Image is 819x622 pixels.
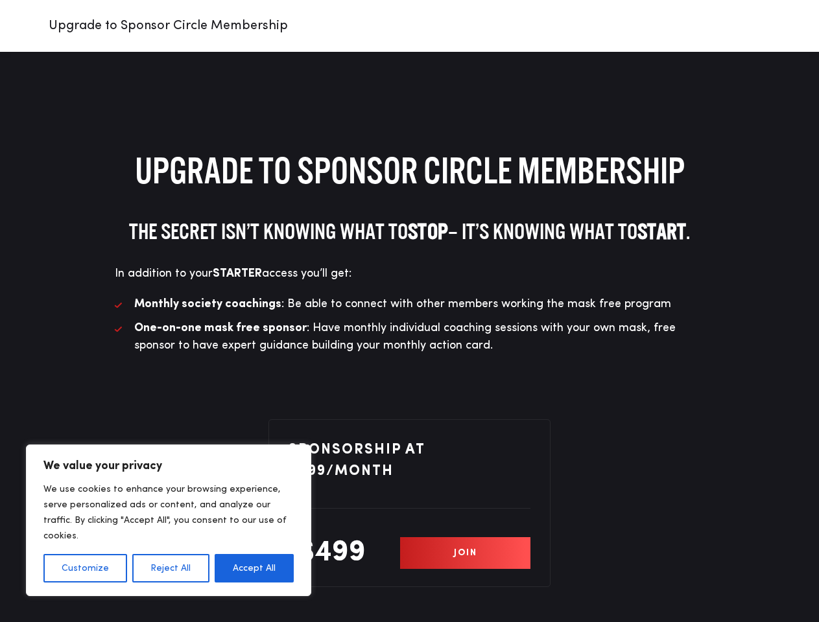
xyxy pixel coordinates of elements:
[115,295,705,313] li: : Be able to connect with other members working the mask free program
[289,439,530,482] p: Sponsorship at $499/month
[115,319,705,354] li: : Have monthly individual coaching sessions with your own mask, free sponsor to have expert guida...
[213,268,262,279] strong: STARTER
[115,218,705,246] h3: The secret isn’t knowing what to – it’s knowing what to .
[408,219,448,244] strong: stop
[43,481,294,544] p: We use cookies to enhance your browsing experience, serve personalized ads or content, and analyz...
[115,265,705,282] p: In addition to your access you’ll get:
[115,149,705,192] h1: Upgrade to Sponsor Circle Membership
[132,554,209,582] button: Reject All
[134,322,307,334] strong: One-on-one mask free sponsor
[215,554,294,582] button: Accept All
[134,298,281,310] strong: Monthly society coachings
[36,16,783,36] p: Upgrade to Sponsor Circle Membership
[43,554,127,582] button: Customize
[637,219,686,244] strong: START
[289,533,374,573] p: $499
[43,458,294,474] p: We value your privacy
[26,444,311,596] div: We value your privacy
[400,537,530,569] a: Join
